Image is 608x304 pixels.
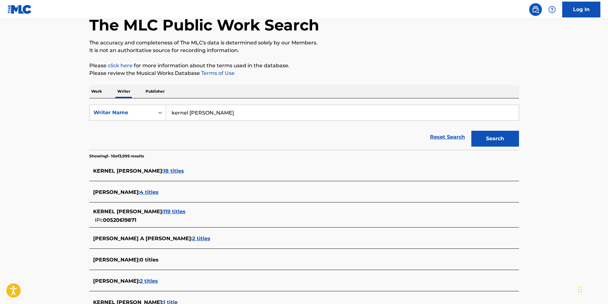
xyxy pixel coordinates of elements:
p: Writer [115,85,132,98]
span: 2 titles [140,278,158,284]
p: Please for more information about the terms used in the database. [89,62,519,69]
button: Search [471,131,519,147]
span: IPI: [95,217,103,223]
a: Public Search [529,3,542,16]
h1: The MLC Public Work Search [89,16,319,35]
span: 2 titles [192,235,210,241]
p: Work [89,85,104,98]
span: 119 titles [163,208,186,215]
p: Please review the Musical Works Database [89,69,519,77]
span: KERNEL [PERSON_NAME] : [93,208,163,215]
span: [PERSON_NAME] : [93,278,140,284]
form: Search Form [89,105,519,150]
a: click here [108,63,133,69]
p: Publisher [144,85,167,98]
span: [PERSON_NAME] A [PERSON_NAME] : [93,235,192,241]
img: MLC Logo [8,5,32,14]
span: KERNEL [PERSON_NAME] : [93,168,163,174]
div: Help [546,3,558,16]
iframe: Chat Widget [576,274,608,304]
p: The accuracy and completeness of The MLC's data is determined solely by our Members. [89,39,519,47]
span: 0 titles [140,257,159,263]
img: help [548,6,556,13]
a: Reset Search [427,130,468,144]
span: [PERSON_NAME] : [93,257,140,263]
span: 18 titles [163,168,184,174]
span: 4 titles [140,189,159,195]
div: Writer Name [93,109,151,116]
p: It is not an authoritative source for recording information. [89,47,519,54]
div: Drag [578,280,582,299]
p: Showing 1 - 10 of 3,995 results [89,153,144,159]
span: [PERSON_NAME] : [93,189,140,195]
img: search [532,6,539,13]
a: Log In [562,2,600,17]
span: 00520619871 [103,217,136,223]
a: Terms of Use [200,70,235,76]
